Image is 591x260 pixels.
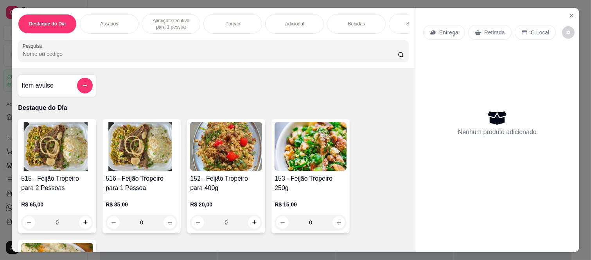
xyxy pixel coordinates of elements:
[484,29,505,36] p: Retirada
[21,174,93,193] h4: 515 - Feijão Tropeiro para 2 Pessoas
[106,174,178,193] h4: 516 - Feijão Tropeiro para 1 Pessoa
[225,21,240,27] p: Porção
[285,21,304,27] p: Adicional
[22,81,54,90] h4: Item avulso
[18,103,409,113] p: Destaque do Dia
[23,50,398,58] input: Pesquisa
[190,174,262,193] h4: 152 - Feijão Tropeiro para 400g
[458,127,537,137] p: Nenhum produto adicionado
[332,216,345,229] button: increase-product-quantity
[106,122,178,171] img: product-image
[148,18,194,30] p: Almoço executivo para 1 pessoa
[275,122,347,171] img: product-image
[565,9,578,22] button: Close
[190,201,262,208] p: R$ 20,00
[106,201,178,208] p: R$ 35,00
[531,29,549,36] p: C.Local
[348,21,365,27] p: Bebidas
[192,216,204,229] button: decrease-product-quantity
[23,43,45,49] label: Pesquisa
[248,216,260,229] button: increase-product-quantity
[275,174,347,193] h4: 153 - Feijão Tropeiro 250g
[406,21,430,27] p: Sobremesa
[276,216,289,229] button: decrease-product-quantity
[21,122,93,171] img: product-image
[275,201,347,208] p: R$ 15,00
[29,21,66,27] p: Destaque do Dia
[190,122,262,171] img: product-image
[562,26,575,39] button: decrease-product-quantity
[77,78,93,93] button: add-separate-item
[439,29,458,36] p: Entrega
[21,201,93,208] p: R$ 65,00
[100,21,118,27] p: Assados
